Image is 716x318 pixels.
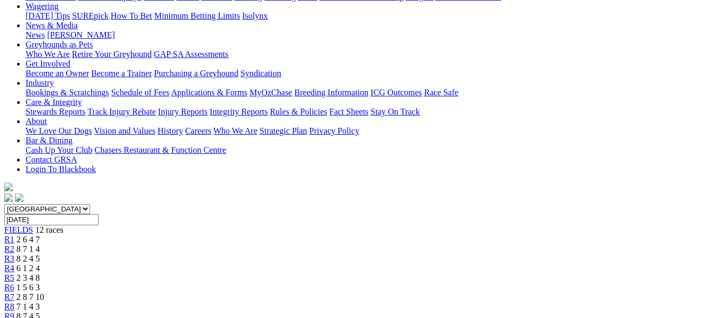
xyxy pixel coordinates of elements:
a: Integrity Reports [210,107,268,116]
div: Greyhounds as Pets [26,50,712,59]
a: Vision and Values [94,126,155,135]
img: facebook.svg [4,193,13,202]
span: 7 1 4 3 [17,302,40,311]
span: 6 1 2 4 [17,264,40,273]
div: Care & Integrity [26,107,712,117]
a: Stay On Track [371,107,420,116]
div: Bar & Dining [26,145,712,155]
a: Greyhounds as Pets [26,40,93,49]
a: Care & Integrity [26,97,82,107]
a: Get Involved [26,59,70,68]
a: Race Safe [424,88,458,97]
a: History [157,126,183,135]
div: News & Media [26,30,712,40]
a: Contact GRSA [26,155,77,164]
a: Rules & Policies [270,107,327,116]
a: News & Media [26,21,78,30]
a: Purchasing a Greyhound [154,69,238,78]
div: About [26,126,712,136]
a: R5 [4,273,14,282]
div: Industry [26,88,712,97]
a: Become a Trainer [91,69,152,78]
a: Injury Reports [158,107,207,116]
a: Strategic Plan [260,126,307,135]
span: 12 races [35,225,63,234]
a: Chasers Restaurant & Function Centre [94,145,226,154]
a: Track Injury Rebate [87,107,156,116]
a: Careers [185,126,211,135]
a: Wagering [26,2,59,11]
a: [PERSON_NAME] [47,30,115,39]
a: Bookings & Scratchings [26,88,109,97]
a: Industry [26,78,54,87]
a: Become an Owner [26,69,89,78]
div: Get Involved [26,69,712,78]
a: GAP SA Assessments [154,50,229,59]
a: Fact Sheets [329,107,368,116]
span: 2 6 4 7 [17,235,40,244]
a: News [26,30,45,39]
img: logo-grsa-white.png [4,183,13,191]
a: About [26,117,47,126]
a: R4 [4,264,14,273]
span: 8 7 1 4 [17,244,40,254]
a: R7 [4,292,14,301]
a: Breeding Information [294,88,368,97]
a: R6 [4,283,14,292]
a: Privacy Policy [309,126,359,135]
a: Syndication [240,69,281,78]
a: Login To Blackbook [26,165,96,174]
span: 2 3 4 8 [17,273,40,282]
span: 8 2 4 5 [17,254,40,263]
a: Who We Are [213,126,258,135]
a: Schedule of Fees [111,88,169,97]
a: Stewards Reports [26,107,85,116]
a: R1 [4,235,14,244]
a: ICG Outcomes [371,88,422,97]
input: Select date [4,214,99,225]
a: Isolynx [242,11,268,20]
a: Applications & Forms [171,88,247,97]
a: Minimum Betting Limits [154,11,240,20]
a: How To Bet [111,11,152,20]
a: Bar & Dining [26,136,73,145]
div: Wagering [26,11,712,21]
a: Who We Are [26,50,70,59]
a: R3 [4,254,14,263]
a: We Love Our Dogs [26,126,92,135]
a: Cash Up Your Club [26,145,92,154]
span: 2 8 7 10 [17,292,44,301]
a: Retire Your Greyhound [72,50,152,59]
a: SUREpick [72,11,108,20]
a: R8 [4,302,14,311]
a: R2 [4,244,14,254]
img: twitter.svg [15,193,23,202]
span: 1 5 6 3 [17,283,40,292]
a: FIELDS [4,225,33,234]
a: [DATE] Tips [26,11,70,20]
a: MyOzChase [250,88,292,97]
